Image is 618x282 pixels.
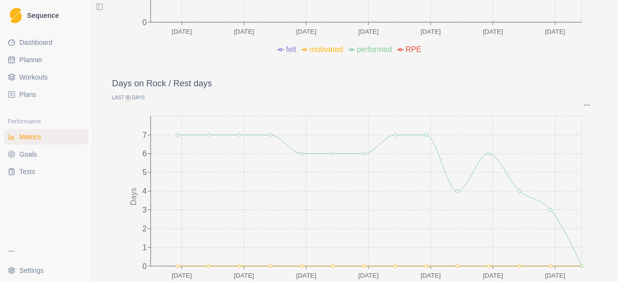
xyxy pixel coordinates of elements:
tspan: 7 [142,131,147,139]
img: Logo [10,8,22,24]
span: Workouts [19,72,48,82]
span: 90 [126,95,131,101]
span: Plans [19,90,36,99]
span: felt [286,45,296,54]
div: Performance [4,114,88,129]
p: Last Days [112,94,599,101]
a: Tests [4,164,88,179]
text: [DATE] [421,28,441,35]
a: Planner [4,52,88,67]
span: Metrics [19,132,41,142]
span: RPE [406,45,421,54]
a: Metrics [4,129,88,145]
text: [DATE] [483,272,503,279]
text: [DATE] [483,28,503,35]
a: Workouts [4,69,88,85]
text: [DATE] [171,28,192,35]
span: Sequence [27,12,59,19]
tspan: 0 [142,262,147,270]
span: Tests [19,167,35,176]
tspan: Days [129,188,138,205]
a: Plans [4,87,88,102]
text: [DATE] [545,272,565,279]
tspan: 5 [142,168,147,176]
text: [DATE] [421,272,441,279]
span: Planner [19,55,42,65]
tspan: 6 [142,149,147,158]
button: Options [582,101,591,109]
tspan: 2 [142,224,147,232]
text: [DATE] [234,28,254,35]
text: [DATE] [171,272,192,279]
text: [DATE] [358,28,379,35]
a: Dashboard [4,35,88,50]
tspan: 1 [142,243,147,251]
tspan: 4 [142,187,147,195]
tspan: 3 [142,206,147,214]
span: Dashboard [19,38,53,47]
text: [DATE] [545,28,565,35]
a: Goals [4,147,88,162]
text: [DATE] [296,272,316,279]
a: LogoSequence [4,4,88,27]
text: [DATE] [358,272,379,279]
text: [DATE] [234,272,254,279]
tspan: 0 [142,18,147,26]
span: motivated [310,45,343,54]
button: Settings [4,263,88,278]
span: Goals [19,149,37,159]
span: performed [357,45,392,54]
p: Days on Rock / Rest days [112,77,599,90]
text: [DATE] [296,28,316,35]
